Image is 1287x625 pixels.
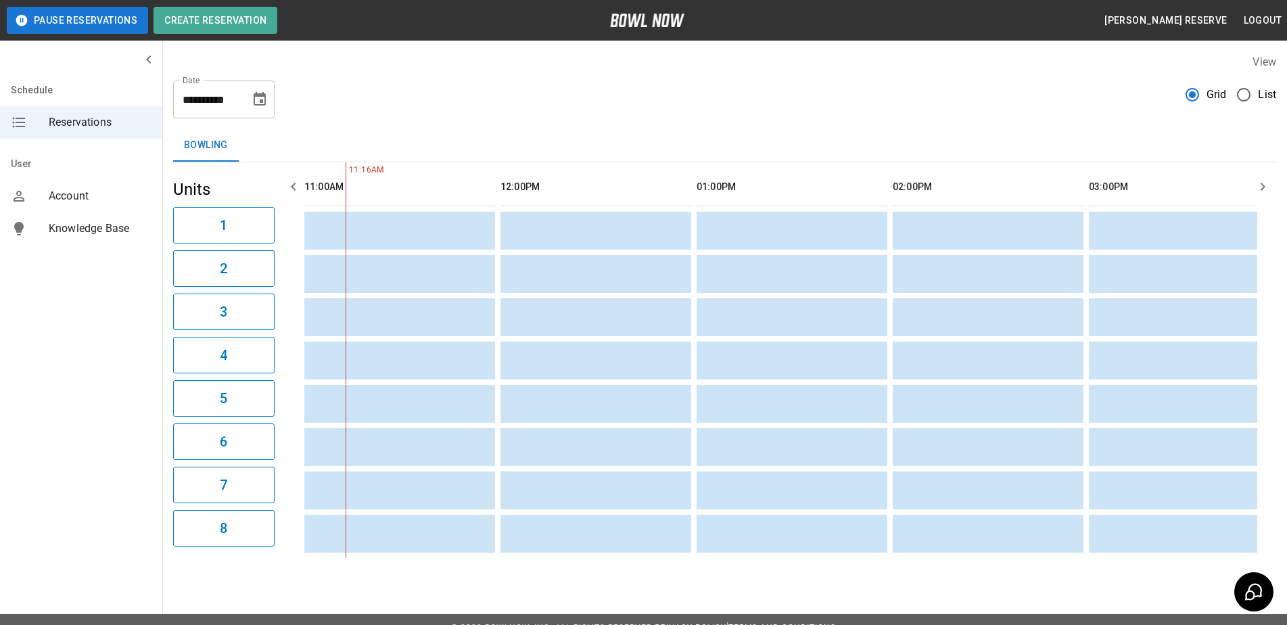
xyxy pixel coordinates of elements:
button: 2 [173,250,275,287]
button: Choose date, selected date is Sep 6, 2025 [246,86,273,113]
th: 02:00PM [893,168,1083,206]
button: 8 [173,510,275,547]
button: 7 [173,467,275,503]
button: Bowling [173,129,239,162]
div: inventory tabs [173,129,1276,162]
th: 11:00AM [304,168,495,206]
button: 4 [173,337,275,373]
h6: 4 [220,344,227,366]
h6: 6 [220,431,227,453]
label: View [1253,55,1276,68]
button: 6 [173,423,275,460]
h6: 5 [220,388,227,409]
span: 11:16AM [346,164,349,177]
h5: Units [173,179,275,200]
button: Logout [1238,8,1287,33]
button: Pause Reservations [7,7,148,34]
span: Grid [1207,87,1227,103]
span: Knowledge Base [49,221,151,237]
button: 5 [173,380,275,417]
h6: 2 [220,258,227,279]
h6: 1 [220,214,227,236]
th: 01:00PM [697,168,887,206]
h6: 8 [220,517,227,539]
button: Create Reservation [154,7,277,34]
th: 12:00PM [500,168,691,206]
span: Account [49,188,151,204]
span: List [1258,87,1276,103]
button: 1 [173,207,275,244]
button: 3 [173,294,275,330]
img: logo [610,14,684,27]
button: [PERSON_NAME] reserve [1099,8,1232,33]
span: Reservations [49,114,151,131]
h6: 7 [220,474,227,496]
h6: 3 [220,301,227,323]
